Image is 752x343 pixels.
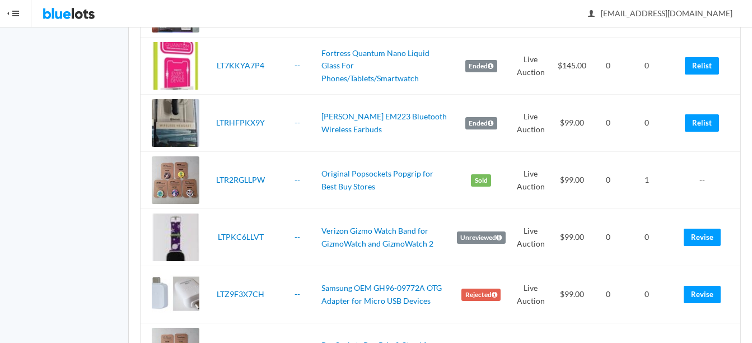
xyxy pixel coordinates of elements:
td: 0 [593,266,623,323]
label: Ended [465,60,497,72]
a: Relist [685,57,719,75]
td: $145.00 [552,38,593,95]
a: LTR2RGLLPW [216,175,265,184]
td: Live Auction [510,266,552,323]
td: 0 [623,95,671,152]
td: 0 [623,38,671,95]
label: Ended [465,117,497,129]
a: LT7KKYA7P4 [217,61,264,70]
td: 0 [593,152,623,209]
td: Live Auction [510,152,552,209]
a: Verizon Gizmo Watch Band for GizmoWatch and GizmoWatch 2 [321,226,433,248]
td: Live Auction [510,209,552,266]
a: Revise [684,286,721,303]
a: Fortress Quantum Nano Liquid Glass For Phones/Tablets/Smartwatch [321,48,429,83]
td: 0 [593,209,623,266]
a: Samsung OEM GH96-09772A OTG Adapter for Micro USB Devices [321,283,442,305]
a: LTRHFPKX9Y [216,118,265,127]
td: $99.00 [552,266,593,323]
td: 0 [623,266,671,323]
a: -- [295,118,300,127]
a: Original Popsockets Popgrip for Best Buy Stores [321,169,433,191]
td: $99.00 [552,209,593,266]
a: -- [295,289,300,299]
td: -- [671,152,740,209]
td: $99.00 [552,152,593,209]
td: 0 [593,95,623,152]
td: 1 [623,152,671,209]
label: Sold [471,174,491,187]
a: -- [295,232,300,242]
td: 0 [623,209,671,266]
a: LTPKC6LLVT [218,232,264,242]
label: Rejected [461,289,501,301]
span: [EMAIL_ADDRESS][DOMAIN_NAME] [588,8,732,18]
td: 0 [593,38,623,95]
a: [PERSON_NAME] EM223 Bluetooth Wireless Earbuds [321,112,447,134]
a: Relist [685,114,719,132]
td: $99.00 [552,95,593,152]
label: Unreviewed [457,231,506,244]
td: Live Auction [510,38,552,95]
a: -- [295,175,300,184]
td: Live Auction [510,95,552,152]
ion-icon: person [586,9,597,20]
a: LTZ9F3X7CH [217,289,264,299]
a: Revise [684,229,721,246]
a: -- [295,61,300,70]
